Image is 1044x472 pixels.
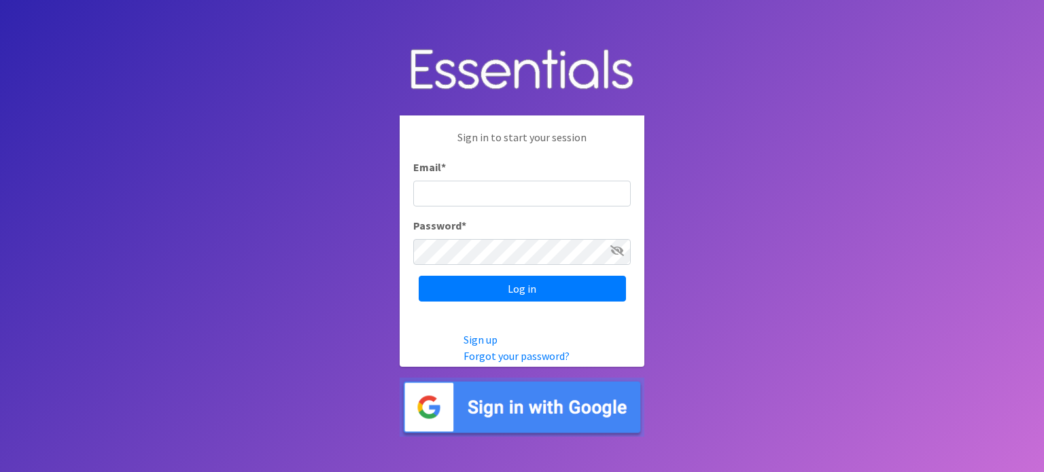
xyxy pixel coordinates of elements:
[464,349,570,363] a: Forgot your password?
[419,276,626,302] input: Log in
[400,35,644,105] img: Human Essentials
[462,219,466,232] abbr: required
[413,159,446,175] label: Email
[400,378,644,437] img: Sign in with Google
[441,160,446,174] abbr: required
[413,217,466,234] label: Password
[413,129,631,159] p: Sign in to start your session
[464,333,498,346] a: Sign up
